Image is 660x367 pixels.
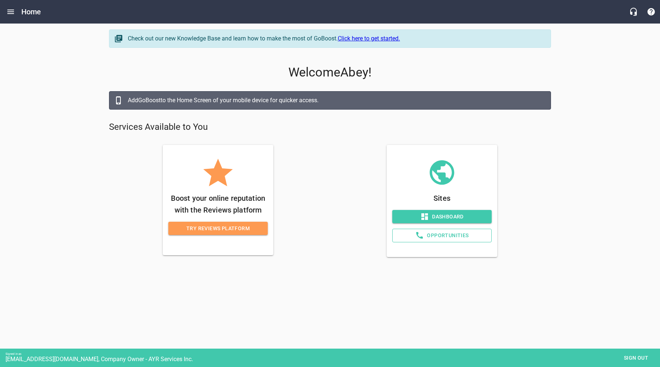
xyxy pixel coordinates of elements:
span: Dashboard [398,212,486,221]
a: AddGoBoostto the Home Screen of your mobile device for quicker access. [109,91,551,110]
p: Welcome Abey ! [109,65,551,80]
button: Live Chat [625,3,642,21]
button: Sign out [618,351,654,365]
span: Opportunities [399,231,485,240]
div: Signed in as [6,352,660,356]
button: Open drawer [2,3,20,21]
p: Sites [392,192,492,204]
a: Try Reviews Platform [168,222,268,235]
span: Sign out [621,353,652,363]
a: Click here to get started. [338,35,400,42]
a: Dashboard [392,210,492,224]
p: Boost your online reputation with the Reviews platform [168,192,268,216]
h6: Home [21,6,41,18]
div: Check out our new Knowledge Base and learn how to make the most of GoBoost. [128,34,543,43]
a: Opportunities [392,229,492,242]
p: Services Available to You [109,121,551,133]
span: Try Reviews Platform [174,224,262,233]
div: Add GoBoost to the Home Screen of your mobile device for quicker access. [128,96,543,105]
button: Support Portal [642,3,660,21]
div: [EMAIL_ADDRESS][DOMAIN_NAME], Company Owner - AYR Services Inc. [6,356,660,363]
